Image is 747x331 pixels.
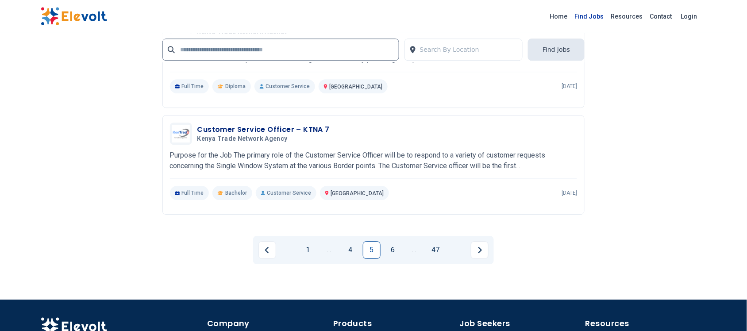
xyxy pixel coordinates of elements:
ul: Pagination [258,241,489,259]
img: Elevolt [41,7,107,26]
span: Bachelor [225,189,247,196]
span: [GEOGRAPHIC_DATA] [331,190,384,196]
a: Contact [647,9,676,23]
a: Jump backward [320,241,338,259]
a: Find Jobs [571,9,608,23]
a: Resources [608,9,647,23]
p: [DATE] [562,83,577,90]
h4: Job Seekers [459,317,580,330]
p: Customer Service [256,186,316,200]
p: [DATE] [562,189,577,196]
a: Previous page [258,241,276,259]
a: Page 4 [342,241,359,259]
a: Jump forward [405,241,423,259]
img: Kenya Trade Network Agency [172,125,190,142]
p: Full Time [170,79,209,93]
span: [GEOGRAPHIC_DATA] [329,84,382,90]
p: Full Time [170,186,209,200]
span: Diploma [225,83,246,90]
h3: Customer Service Officer – KTNA 7 [197,124,330,135]
span: Kenya Trade Network Agency [197,135,288,143]
a: Home [547,9,571,23]
iframe: Chat Widget [703,289,747,331]
a: Page 47 [427,241,444,259]
p: Customer Service [254,79,315,93]
a: Page 6 [384,241,402,259]
a: Kenya Trade Network AgencyCustomer Service Officer – KTNA 7Kenya Trade Network AgencyPurpose for ... [170,123,578,200]
h4: Resources [585,317,706,330]
button: Find Jobs [528,38,585,61]
h4: Products [333,317,454,330]
p: Purpose for the Job The primary role of the Customer Service Officer will be to respond to a vari... [170,150,578,171]
a: Login [676,8,703,25]
a: Page 1 [299,241,317,259]
h4: Company [207,317,328,330]
a: Page 5 is your current page [363,241,381,259]
a: Next page [471,241,489,259]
